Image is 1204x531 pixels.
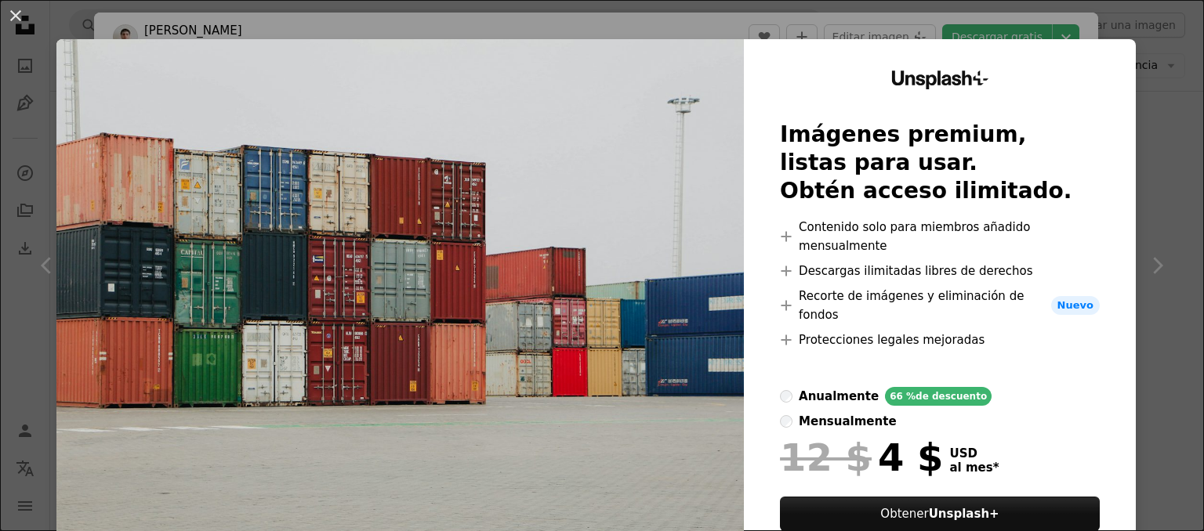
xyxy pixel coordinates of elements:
span: USD [950,446,999,461]
input: mensualmente [780,415,792,428]
input: anualmente66 %de descuento [780,390,792,403]
li: Recorte de imágenes y eliminación de fondos [780,287,1100,324]
span: Nuevo [1051,296,1100,315]
div: anualmente [799,387,879,406]
li: Protecciones legales mejoradas [780,331,1100,349]
div: 4 $ [780,437,943,478]
div: mensualmente [799,412,896,431]
strong: Unsplash+ [929,507,999,521]
span: al mes * [950,461,999,475]
li: Contenido solo para miembros añadido mensualmente [780,218,1100,255]
li: Descargas ilimitadas libres de derechos [780,262,1100,280]
span: 12 $ [780,437,872,478]
h2: Imágenes premium, listas para usar. Obtén acceso ilimitado. [780,121,1100,205]
button: ObtenerUnsplash+ [780,497,1100,531]
div: 66 % de descuento [885,387,992,406]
